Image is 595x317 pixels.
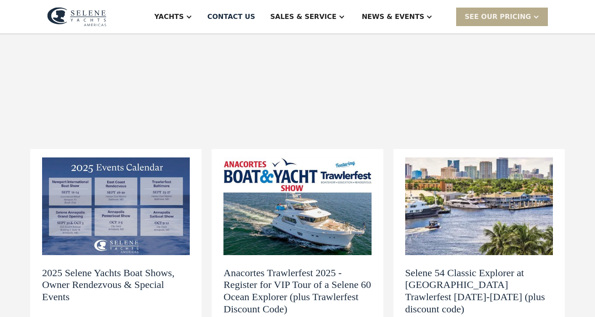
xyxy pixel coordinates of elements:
h2: Anacortes Trawlerfest 2025 - Register for VIP Tour of a Selene 60 Ocean Explorer (plus Trawlerfes... [223,267,371,315]
div: Contact US [207,12,255,22]
div: SEE Our Pricing [465,12,531,22]
h2: 2025 Selene Yachts Boat Shows, Owner Rendezvous & Special Events [42,267,190,303]
div: Yachts [154,12,184,22]
div: News & EVENTS [362,12,425,22]
div: Sales & Service [270,12,336,22]
div: SEE Our Pricing [456,8,548,26]
img: logo [47,7,106,27]
h2: Selene 54 Classic Explorer at [GEOGRAPHIC_DATA] Trawlerfest [DATE]-[DATE] (plus discount code) [405,267,553,315]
